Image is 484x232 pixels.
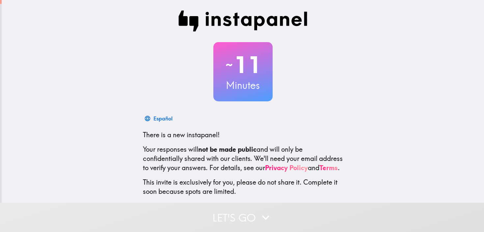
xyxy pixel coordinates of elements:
p: This invite is exclusively for you, please do not share it. Complete it soon because spots are li... [143,178,343,196]
span: There is a new instapanel! [143,131,220,139]
img: Instapanel [178,11,308,32]
p: Your responses will and will only be confidentially shared with our clients. We'll need your emai... [143,145,343,172]
span: ~ [225,55,234,75]
a: [DOMAIN_NAME] [266,202,324,210]
button: Español [143,112,175,125]
h2: 11 [213,51,273,78]
b: not be made public [198,145,256,153]
a: Terms [319,164,338,172]
p: To learn more about Instapanel, check out . For questions or help, email us at . [143,201,343,229]
a: Privacy Policy [265,164,308,172]
div: Español [153,114,173,123]
h3: Minutes [213,78,273,92]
